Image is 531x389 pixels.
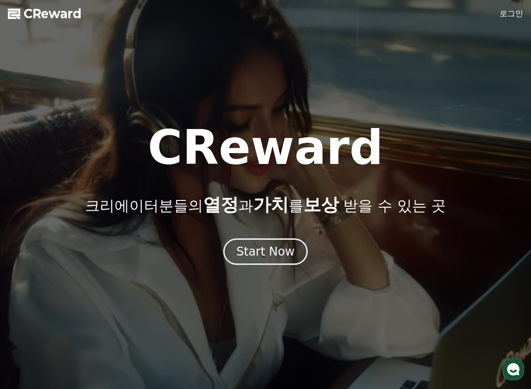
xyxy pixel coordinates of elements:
[223,238,308,265] button: Start Now
[147,124,383,171] h1: CReward
[236,244,295,259] div: Start Now
[259,377,272,385] span: 대화
[8,6,82,22] a: CReward
[178,361,353,386] a: 대화
[3,361,178,386] a: 홈
[303,194,339,215] span: 보상
[434,376,447,385] span: 설정
[253,194,289,215] span: 가치
[88,376,94,385] span: 홈
[353,361,528,386] a: 설정
[203,194,238,215] span: 열정
[223,248,308,258] a: Start Now
[24,6,82,22] span: CReward
[500,8,523,20] a: 로그인
[85,195,446,215] p: 크리에이터분들의 과 를 받을 수 있는 곳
